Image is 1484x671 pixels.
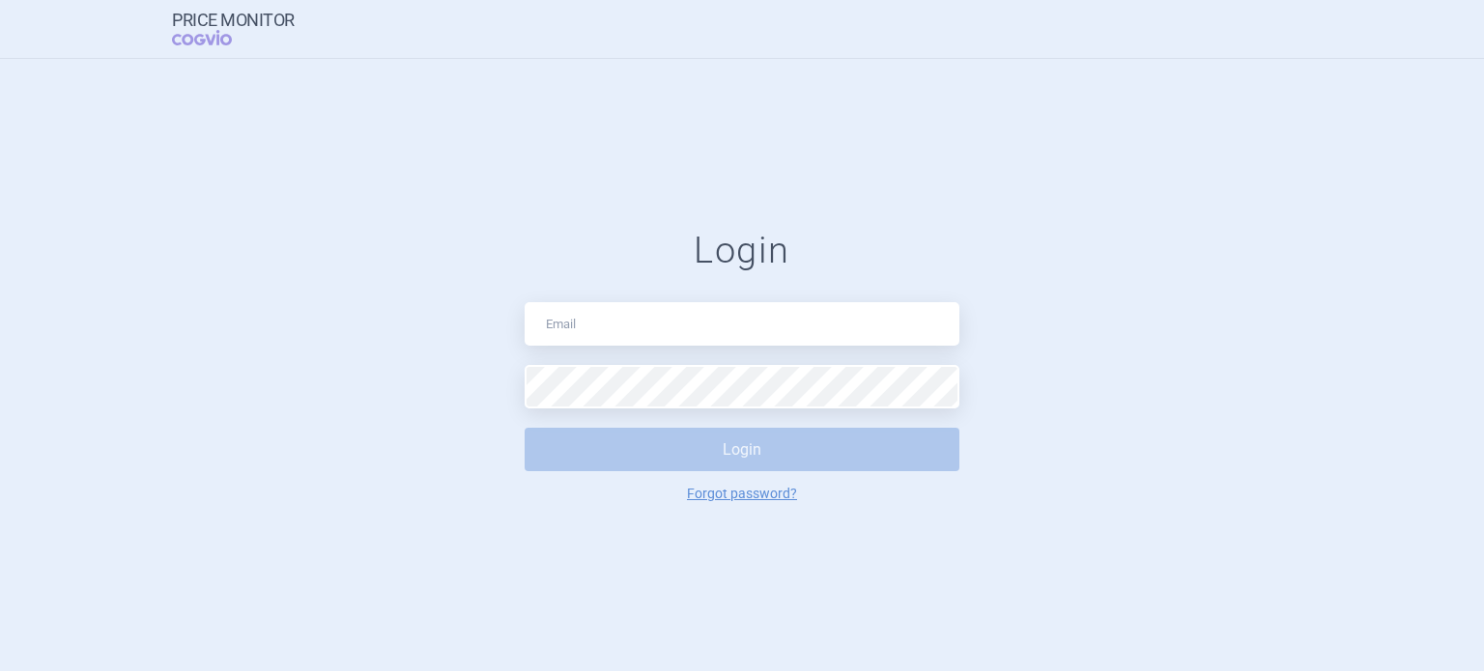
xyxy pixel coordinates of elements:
[525,229,959,273] h1: Login
[525,428,959,471] button: Login
[687,487,797,500] a: Forgot password?
[172,11,295,30] strong: Price Monitor
[525,302,959,346] input: Email
[172,30,259,45] span: COGVIO
[172,11,295,47] a: Price MonitorCOGVIO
